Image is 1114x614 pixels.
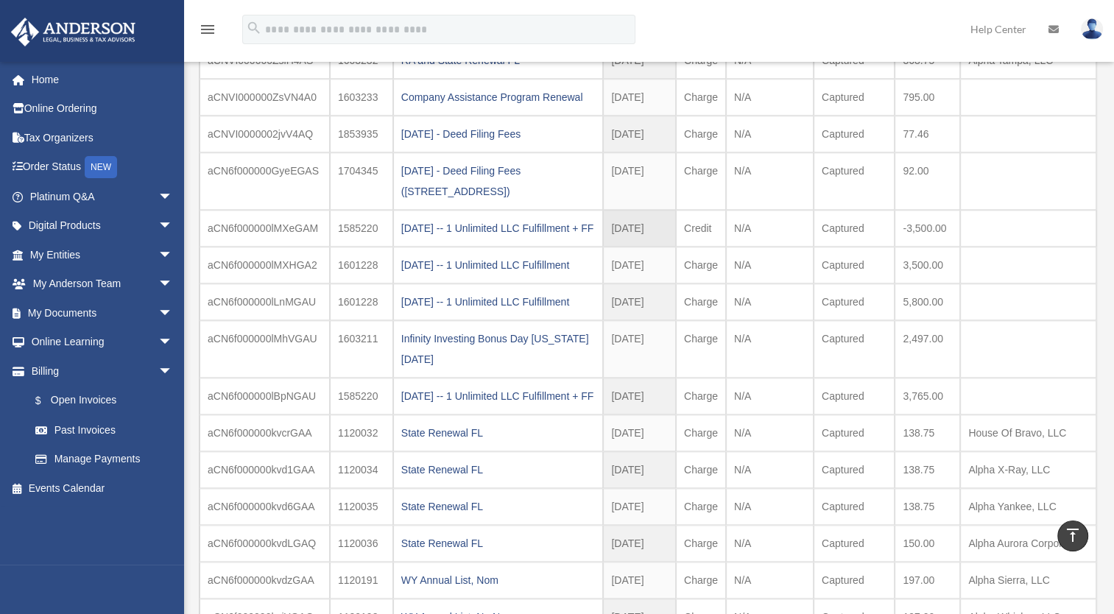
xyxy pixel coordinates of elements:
td: 3,765.00 [895,378,960,414]
td: 1585220 [330,210,393,247]
td: aCN6f000000lMXHGA2 [200,247,330,283]
td: Charge [676,152,726,210]
td: [DATE] [603,320,676,378]
td: 1120036 [330,525,393,562]
td: N/A [726,451,814,488]
div: State Renewal FL [401,496,596,517]
a: Manage Payments [21,445,195,474]
td: aCN6f000000kvd6GAA [200,488,330,525]
td: N/A [726,414,814,451]
td: aCN6f000000kvcrGAA [200,414,330,451]
td: Captured [814,283,895,320]
td: 1704345 [330,152,393,210]
td: Charge [676,525,726,562]
td: Charge [676,414,726,451]
td: aCNVI000000ZsVN4A0 [200,79,330,116]
div: Company Assistance Program Renewal [401,87,596,107]
span: arrow_drop_down [158,211,188,241]
a: My Anderson Teamarrow_drop_down [10,269,195,299]
td: [DATE] [603,283,676,320]
td: 1601228 [330,247,393,283]
td: aCNVI0000002jvV4AQ [200,116,330,152]
td: Alpha Aurora Corporation [960,525,1096,562]
i: menu [199,21,216,38]
i: vertical_align_top [1064,526,1082,544]
td: Captured [814,247,895,283]
td: 1853935 [330,116,393,152]
td: [DATE] [603,378,676,414]
span: arrow_drop_down [158,269,188,300]
td: 2,497.00 [895,320,960,378]
td: [DATE] [603,210,676,247]
td: Captured [814,116,895,152]
td: Captured [814,488,895,525]
a: Past Invoices [21,415,188,445]
td: aCN6f000000kvdzGAA [200,562,330,599]
td: 77.46 [895,116,960,152]
td: 1120191 [330,562,393,599]
td: aCN6f000000lMhVGAU [200,320,330,378]
td: 3,500.00 [895,247,960,283]
td: Alpha Yankee, LLC [960,488,1096,525]
a: Tax Organizers [10,123,195,152]
td: N/A [726,488,814,525]
td: Charge [676,283,726,320]
div: [DATE] -- 1 Unlimited LLC Fulfillment + FF [401,218,596,239]
div: State Renewal FL [401,423,596,443]
td: 138.75 [895,451,960,488]
td: Charge [676,116,726,152]
img: Anderson Advisors Platinum Portal [7,18,140,46]
td: [DATE] [603,488,676,525]
td: 1120034 [330,451,393,488]
a: $Open Invoices [21,386,195,416]
span: $ [43,392,51,410]
td: House Of Bravo, LLC [960,414,1096,451]
td: Charge [676,488,726,525]
td: 92.00 [895,152,960,210]
td: N/A [726,525,814,562]
a: Platinum Q&Aarrow_drop_down [10,182,195,211]
div: [DATE] -- 1 Unlimited LLC Fulfillment [401,292,596,312]
td: aCN6f000000GyeEGAS [200,152,330,210]
td: aCN6f000000kvdLGAQ [200,525,330,562]
td: Captured [814,562,895,599]
td: Credit [676,210,726,247]
span: arrow_drop_down [158,298,188,328]
td: N/A [726,210,814,247]
td: [DATE] [603,451,676,488]
div: State Renewal FL [401,459,596,480]
td: aCN6f000000lLnMGAU [200,283,330,320]
td: 138.75 [895,488,960,525]
td: Charge [676,378,726,414]
td: Captured [814,152,895,210]
td: -3,500.00 [895,210,960,247]
a: Online Ordering [10,94,195,124]
div: [DATE] -- 1 Unlimited LLC Fulfillment + FF [401,386,596,406]
td: Captured [814,320,895,378]
span: arrow_drop_down [158,328,188,358]
td: Charge [676,451,726,488]
td: Captured [814,451,895,488]
td: 1603211 [330,320,393,378]
div: [DATE] - Deed Filing Fees ([STREET_ADDRESS]) [401,160,596,202]
td: 150.00 [895,525,960,562]
td: Alpha Sierra, LLC [960,562,1096,599]
a: My Entitiesarrow_drop_down [10,240,195,269]
td: [DATE] [603,247,676,283]
td: 138.75 [895,414,960,451]
td: aCN6f000000kvd1GAA [200,451,330,488]
td: Captured [814,525,895,562]
span: arrow_drop_down [158,182,188,212]
i: search [246,20,262,36]
a: Online Learningarrow_drop_down [10,328,195,357]
td: Captured [814,414,895,451]
td: [DATE] [603,525,676,562]
td: 5,800.00 [895,283,960,320]
a: Digital Productsarrow_drop_down [10,211,195,241]
td: N/A [726,152,814,210]
img: User Pic [1081,18,1103,40]
td: 795.00 [895,79,960,116]
td: 197.00 [895,562,960,599]
td: Charge [676,247,726,283]
td: [DATE] [603,79,676,116]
